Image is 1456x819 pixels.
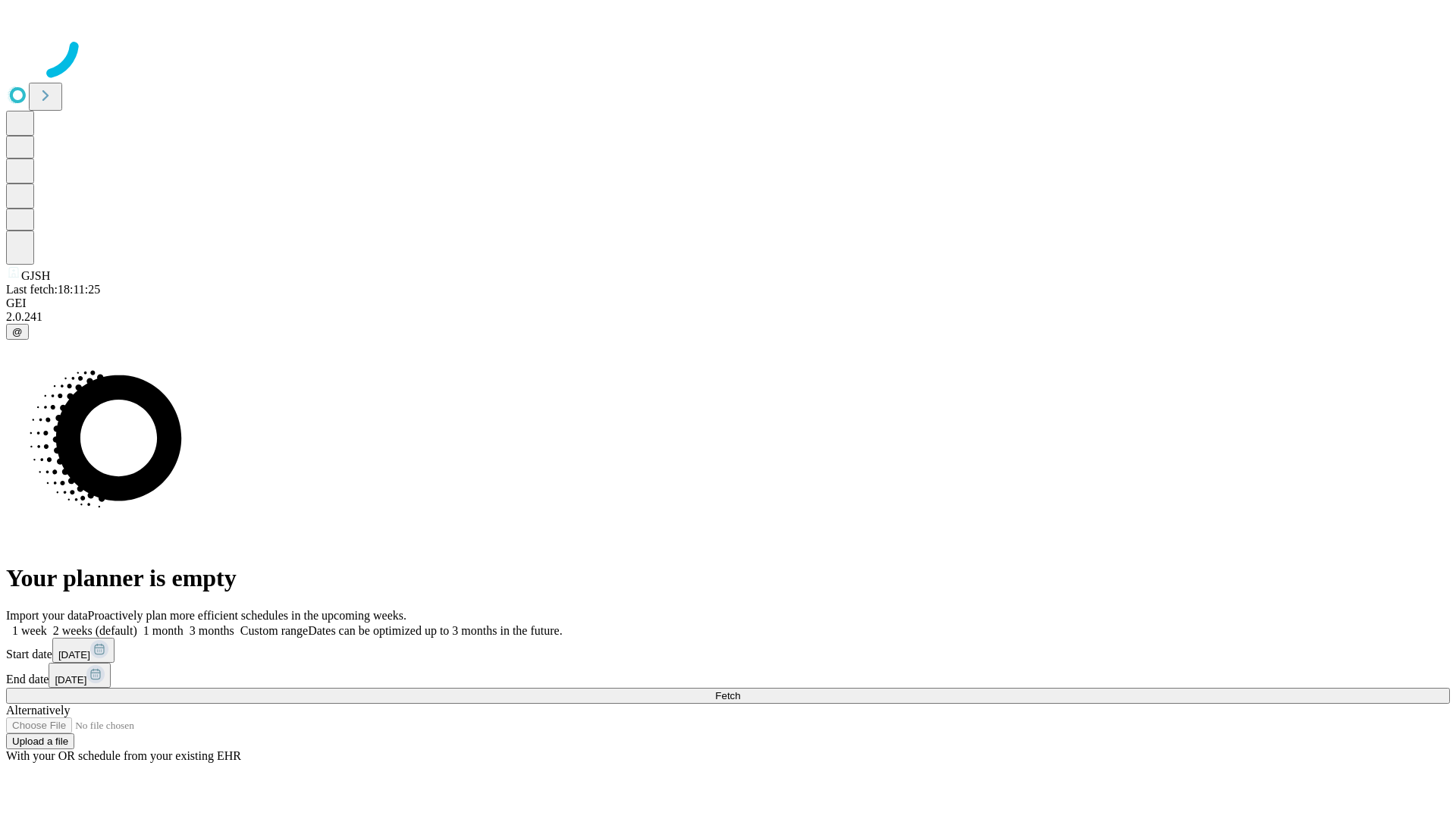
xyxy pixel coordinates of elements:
[240,624,308,637] span: Custom range
[6,564,1450,592] h1: Your planner is empty
[12,624,47,637] span: 1 week
[58,649,90,661] span: [DATE]
[6,688,1450,704] button: Fetch
[49,663,111,688] button: [DATE]
[53,624,137,637] span: 2 weeks (default)
[6,663,1450,688] div: End date
[715,690,740,701] span: Fetch
[6,283,100,296] span: Last fetch: 18:11:25
[308,624,562,637] span: Dates can be optimized up to 3 months in the future.
[6,704,70,717] span: Alternatively
[52,638,115,663] button: [DATE]
[6,609,88,622] span: Import your data
[6,733,74,749] button: Upload a file
[6,310,1450,324] div: 2.0.241
[190,624,234,637] span: 3 months
[21,269,50,282] span: GJSH
[6,324,29,340] button: @
[55,674,86,686] span: [DATE]
[6,297,1450,310] div: GEI
[143,624,184,637] span: 1 month
[12,326,23,337] span: @
[6,638,1450,663] div: Start date
[6,749,241,762] span: With your OR schedule from your existing EHR
[88,609,406,622] span: Proactively plan more efficient schedules in the upcoming weeks.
